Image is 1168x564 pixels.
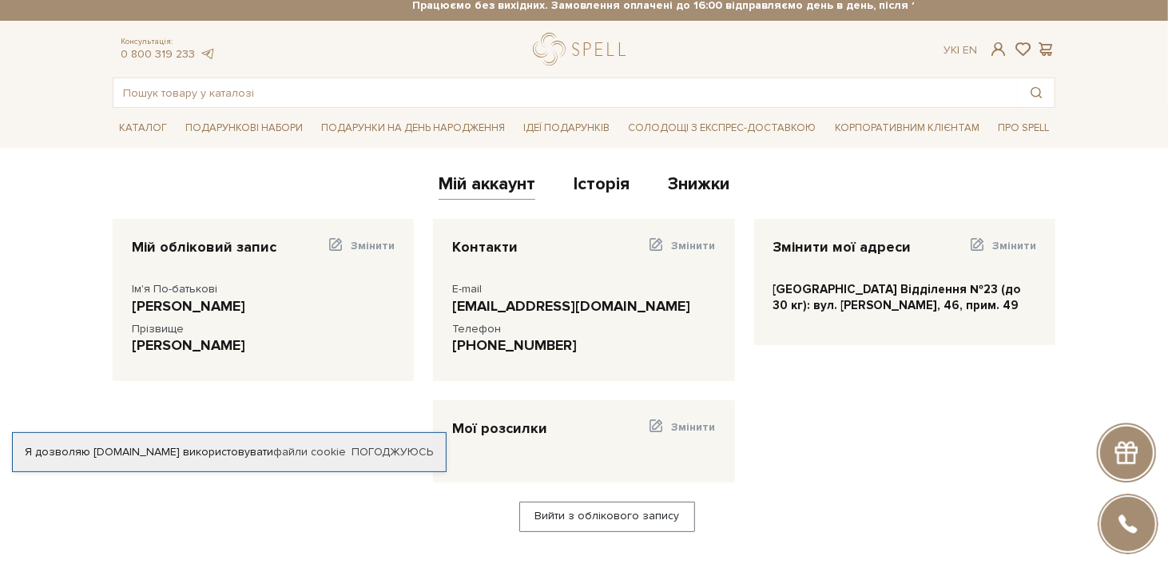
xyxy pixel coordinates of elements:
a: Змінити [647,238,715,263]
div: Ук [944,43,978,58]
a: 0 800 319 233 [121,47,195,61]
a: файли cookie [273,445,346,459]
span: Подарунки на День народження [315,116,511,141]
a: Солодощі з експрес-доставкою [622,114,823,141]
span: Каталог [113,116,173,141]
div: [EMAIL_ADDRESS][DOMAIN_NAME] [452,297,715,316]
div: [GEOGRAPHIC_DATA] Відділення №23 (до 30 кг): вул. [PERSON_NAME], 46, прим. 49 [773,282,1036,313]
span: Змінити [992,239,1036,252]
div: [PHONE_NUMBER] [452,336,715,355]
span: | [958,43,960,57]
a: Корпоративним клієнтам [828,114,986,141]
div: Контакти [452,238,518,256]
span: Змінити [672,239,716,252]
a: Змінити [968,238,1036,263]
span: Консультація: [121,37,215,47]
a: telegram [199,47,215,61]
span: Про Spell [991,116,1055,141]
a: Історія [574,173,630,200]
span: Ім'я По-батькові [132,282,217,296]
span: Телефон [452,322,501,336]
span: Ідеї подарунків [517,116,616,141]
span: Подарункові набори [179,116,309,141]
a: Змінити [647,419,715,444]
a: Змінити [327,238,395,263]
span: Змінити [351,239,395,252]
span: E-mail [452,282,482,296]
a: En [963,43,978,57]
a: Мій аккаунт [439,173,535,200]
span: Прізвище [132,322,184,336]
a: Погоджуюсь [352,445,433,459]
div: Мої розсилки [452,419,547,438]
a: Вийти з облікового запису [519,502,695,532]
button: Пошук товару у каталозі [1018,78,1055,107]
a: logo [534,33,634,66]
div: [PERSON_NAME] [132,297,395,316]
div: Змінити мої адреси [773,238,912,256]
div: Я дозволяю [DOMAIN_NAME] використовувати [13,445,446,459]
span: Змінити [672,420,716,434]
div: [PERSON_NAME] [132,336,395,355]
a: Знижки [668,173,729,200]
input: Пошук товару у каталозі [113,78,1018,107]
div: Мій обліковий запис [132,238,276,256]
